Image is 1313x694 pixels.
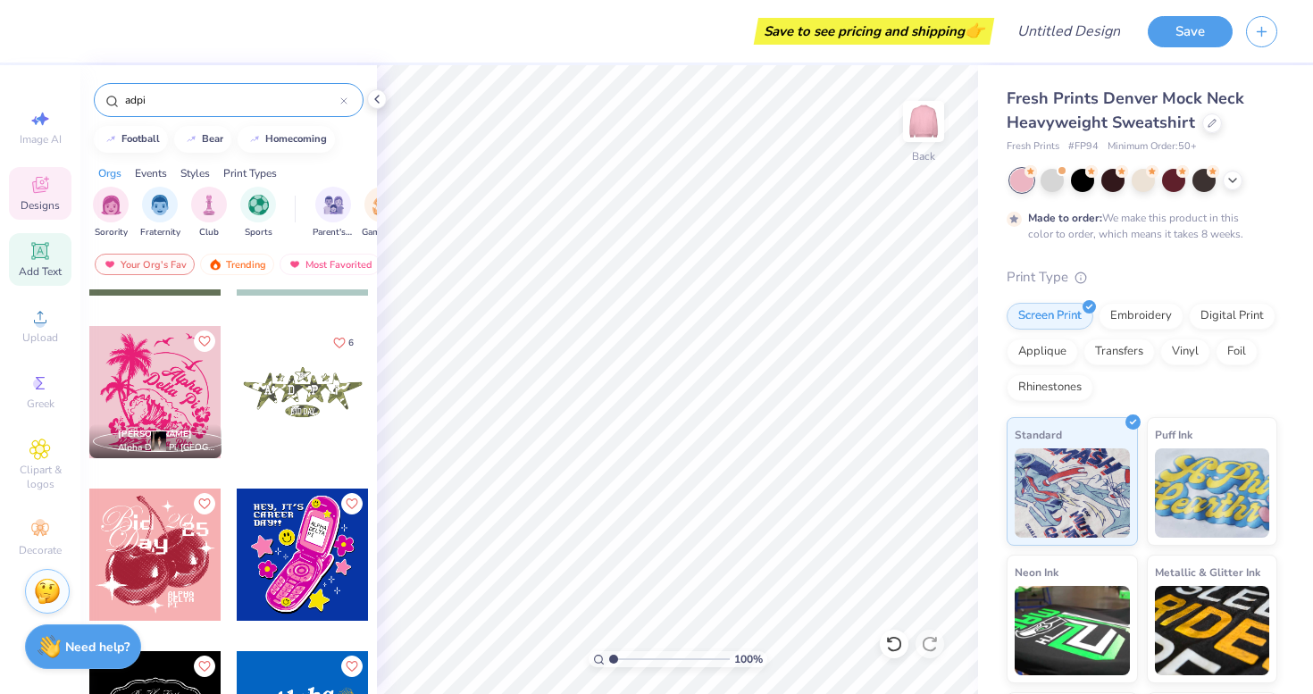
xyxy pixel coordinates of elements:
span: Image AI [20,132,62,146]
strong: Need help? [65,639,130,656]
span: 👉 [965,20,984,41]
span: Add Text [19,264,62,279]
img: most_fav.gif [288,258,302,271]
div: Embroidery [1099,303,1183,330]
span: 6 [348,339,354,347]
div: Print Type [1007,267,1277,288]
img: trend_line.gif [184,134,198,145]
div: bear [202,134,223,144]
span: Upload [22,330,58,345]
img: Metallic & Glitter Ink [1155,586,1270,675]
div: Orgs [98,165,121,181]
img: Game Day Image [372,195,393,215]
span: Greek [27,397,54,411]
span: Fraternity [140,226,180,239]
img: Parent's Weekend Image [323,195,344,215]
input: Untitled Design [1003,13,1134,49]
div: Rhinestones [1007,374,1093,401]
span: # FP94 [1068,139,1099,155]
span: Alpha Delta Pi, [GEOGRAPHIC_DATA] [118,441,214,455]
div: We make this product in this color to order, which means it takes 8 weeks. [1028,210,1248,242]
div: Print Types [223,165,277,181]
div: Back [912,148,935,164]
button: Like [325,330,362,355]
button: Like [194,330,215,352]
span: [PERSON_NAME] [118,428,192,440]
div: filter for Fraternity [140,187,180,239]
button: Like [341,493,363,514]
div: filter for Club [191,187,227,239]
img: Standard [1015,448,1130,538]
img: Club Image [199,195,219,215]
button: Like [341,656,363,677]
span: Designs [21,198,60,213]
span: Decorate [19,543,62,557]
span: 100 % [734,651,763,667]
div: Digital Print [1189,303,1275,330]
div: filter for Game Day [362,187,403,239]
div: Screen Print [1007,303,1093,330]
div: Trending [200,254,274,275]
div: filter for Parent's Weekend [313,187,354,239]
img: Sports Image [248,195,269,215]
span: Sports [245,226,272,239]
div: Styles [180,165,210,181]
span: Standard [1015,425,1062,444]
img: trend_line.gif [104,134,118,145]
div: filter for Sorority [93,187,129,239]
img: Sorority Image [101,195,121,215]
input: Try "Alpha" [123,91,340,109]
span: Clipart & logos [9,463,71,491]
span: Fresh Prints [1007,139,1059,155]
button: filter button [313,187,354,239]
button: filter button [93,187,129,239]
div: filter for Sports [240,187,276,239]
div: Foil [1216,339,1258,365]
div: football [121,134,160,144]
span: Sorority [95,226,128,239]
img: trend_line.gif [247,134,262,145]
span: Minimum Order: 50 + [1108,139,1197,155]
span: Fresh Prints Denver Mock Neck Heavyweight Sweatshirt [1007,88,1244,133]
button: filter button [240,187,276,239]
span: Club [199,226,219,239]
div: Transfers [1083,339,1155,365]
button: filter button [362,187,403,239]
div: Vinyl [1160,339,1210,365]
img: trending.gif [208,258,222,271]
img: Neon Ink [1015,586,1130,675]
div: homecoming [265,134,327,144]
img: Fraternity Image [150,195,170,215]
button: Like [194,493,215,514]
button: homecoming [238,126,335,153]
button: filter button [140,187,180,239]
button: bear [174,126,231,153]
div: Save to see pricing and shipping [758,18,990,45]
div: Most Favorited [280,254,381,275]
span: Metallic & Glitter Ink [1155,563,1260,581]
button: filter button [191,187,227,239]
div: Applique [1007,339,1078,365]
img: most_fav.gif [103,258,117,271]
button: football [94,126,168,153]
div: Events [135,165,167,181]
span: Parent's Weekend [313,226,354,239]
span: Neon Ink [1015,563,1058,581]
span: Game Day [362,226,403,239]
img: Puff Ink [1155,448,1270,538]
button: Save [1148,16,1233,47]
button: Like [194,656,215,677]
strong: Made to order: [1028,211,1102,225]
div: Your Org's Fav [95,254,195,275]
span: Puff Ink [1155,425,1192,444]
img: Back [906,104,941,139]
